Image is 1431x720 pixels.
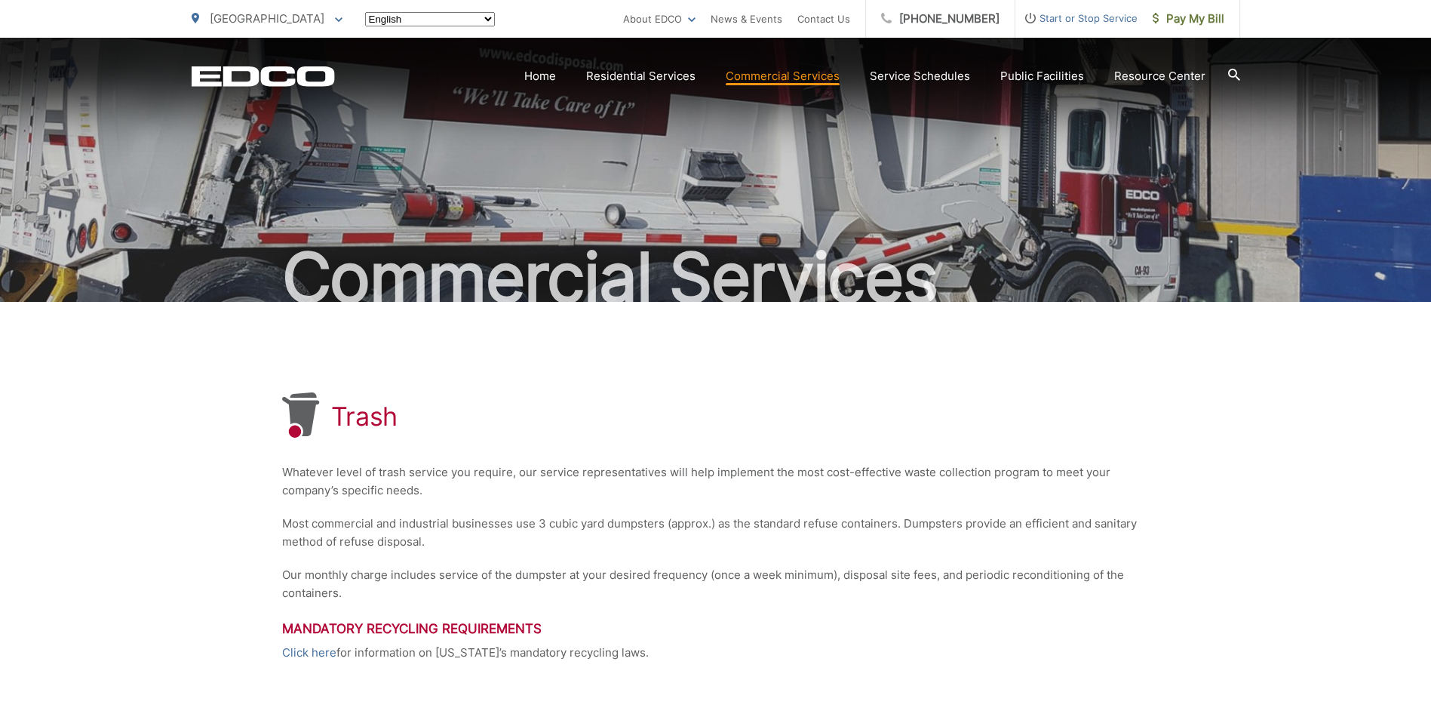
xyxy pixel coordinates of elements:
[192,240,1240,315] h2: Commercial Services
[711,10,782,28] a: News & Events
[192,66,335,87] a: EDCD logo. Return to the homepage.
[726,67,840,85] a: Commercial Services
[282,644,1150,662] p: for information on [US_STATE]’s mandatory recycling laws.
[1000,67,1084,85] a: Public Facilities
[282,515,1150,551] p: Most commercial and industrial businesses use 3 cubic yard dumpsters (approx.) as the standard re...
[870,67,970,85] a: Service Schedules
[331,402,398,432] h1: Trash
[282,644,336,662] a: Click here
[586,67,696,85] a: Residential Services
[282,463,1150,500] p: Whatever level of trash service you require, our service representatives will help implement the ...
[282,566,1150,602] p: Our monthly charge includes service of the dumpster at your desired frequency (once a week minimu...
[282,621,1150,636] h3: Mandatory Recycling Requirements
[797,10,850,28] a: Contact Us
[365,12,495,26] select: Select a language
[524,67,556,85] a: Home
[623,10,696,28] a: About EDCO
[210,11,324,26] span: [GEOGRAPHIC_DATA]
[1114,67,1205,85] a: Resource Center
[1153,10,1224,28] span: Pay My Bill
